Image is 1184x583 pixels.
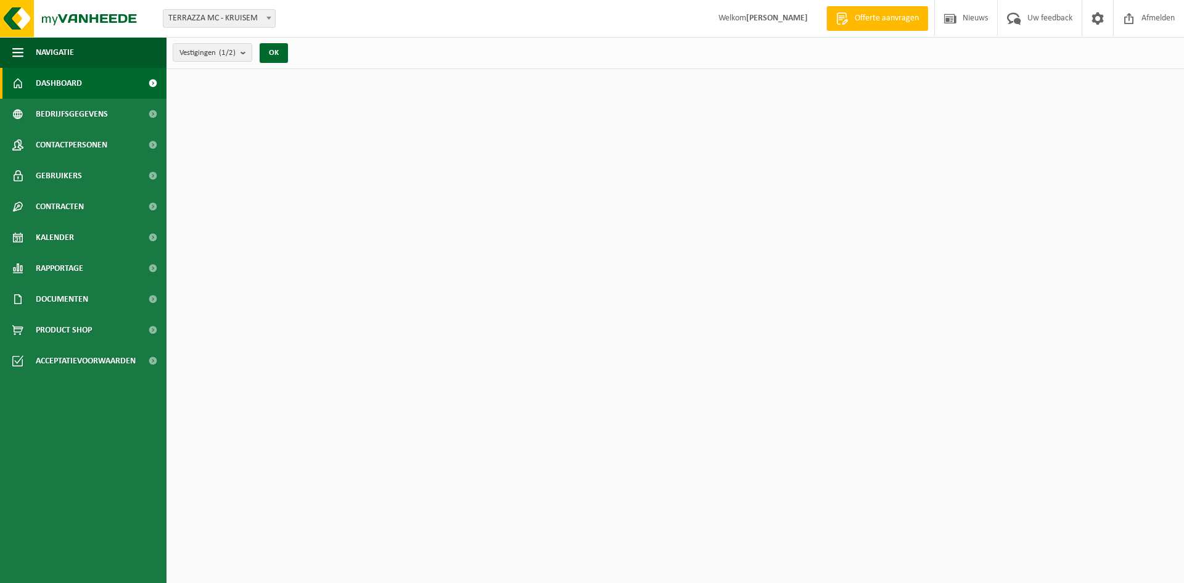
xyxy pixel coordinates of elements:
button: OK [260,43,288,63]
span: Rapportage [36,253,83,284]
span: Documenten [36,284,88,315]
span: Kalender [36,222,74,253]
span: Vestigingen [179,44,236,62]
span: Dashboard [36,68,82,99]
span: Product Shop [36,315,92,345]
span: Contactpersonen [36,130,107,160]
span: Gebruikers [36,160,82,191]
span: Navigatie [36,37,74,68]
span: TERRAZZA MC - KRUISEM [163,9,276,28]
count: (1/2) [219,49,236,57]
button: Vestigingen(1/2) [173,43,252,62]
span: Contracten [36,191,84,222]
span: TERRAZZA MC - KRUISEM [163,10,275,27]
span: Offerte aanvragen [852,12,922,25]
strong: [PERSON_NAME] [746,14,808,23]
a: Offerte aanvragen [826,6,928,31]
span: Bedrijfsgegevens [36,99,108,130]
span: Acceptatievoorwaarden [36,345,136,376]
